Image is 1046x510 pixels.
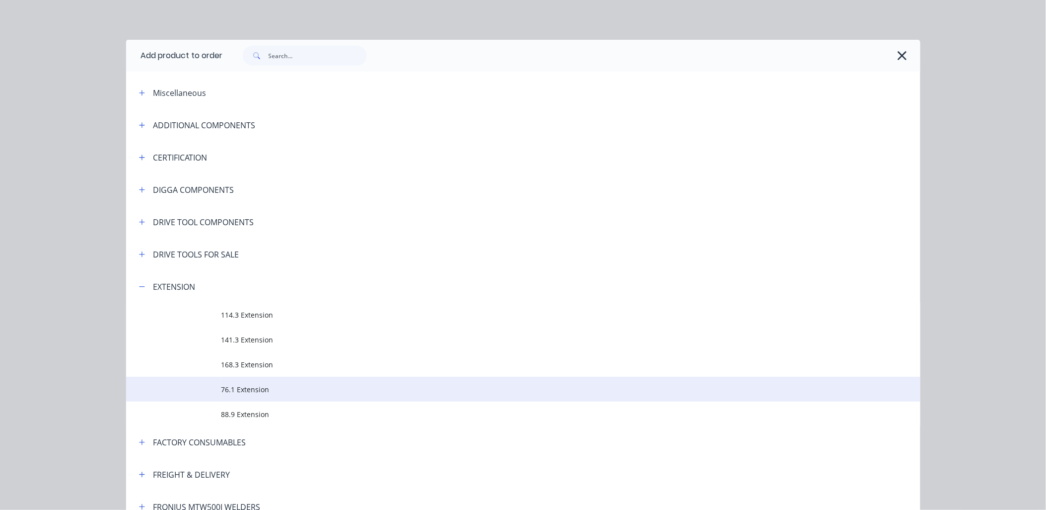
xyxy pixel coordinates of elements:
div: Miscellaneous [153,87,207,99]
span: 168.3 Extension [221,359,780,370]
div: FREIGHT & DELIVERY [153,469,230,481]
input: Search... [269,46,367,66]
span: 76.1 Extension [221,384,780,395]
div: FACTORY CONSUMABLES [153,436,246,448]
div: DIGGA COMPONENTS [153,184,234,196]
div: Add product to order [126,40,223,72]
span: 141.3 Extension [221,335,780,345]
div: CERTIFICATION [153,152,208,164]
span: 88.9 Extension [221,409,780,420]
div: DRIVE TOOL COMPONENTS [153,216,254,228]
div: EXTENSION [153,281,196,293]
div: ADDITIONAL COMPONENTS [153,119,256,131]
div: DRIVE TOOLS FOR SALE [153,249,239,260]
span: 114.3 Extension [221,310,780,320]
